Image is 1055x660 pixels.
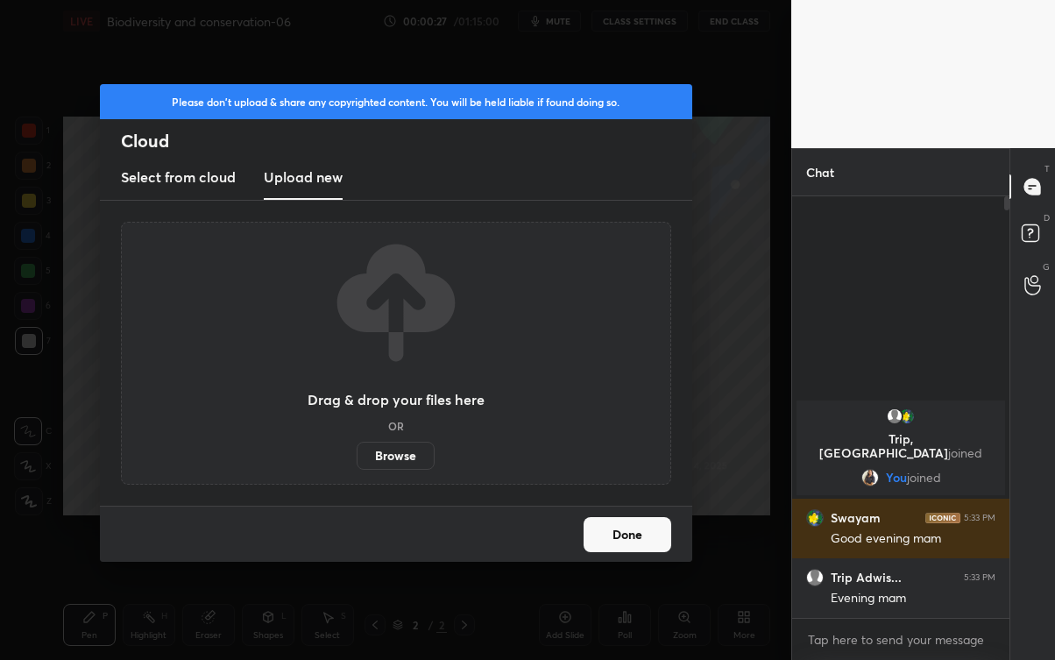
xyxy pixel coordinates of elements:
div: Evening mam [831,590,995,607]
h5: OR [388,421,404,431]
h3: Drag & drop your files here [308,393,485,407]
img: default.png [806,569,824,586]
div: 5:33 PM [964,513,995,523]
div: 5:33 PM [964,572,995,583]
p: G [1043,260,1050,273]
div: Please don't upload & share any copyrighted content. You will be held liable if found doing so. [100,84,692,119]
p: D [1044,211,1050,224]
h2: Cloud [121,130,692,153]
p: Chat [792,149,848,195]
p: T [1044,162,1050,175]
span: You [886,471,907,485]
h3: Upload new [264,167,343,188]
h6: Trip Adwis... [831,570,902,585]
img: 9802b4cbdbab4d4381d2480607a75a70.jpg [806,509,824,527]
p: Trip, [GEOGRAPHIC_DATA] [807,432,995,460]
div: Good evening mam [831,530,995,548]
img: iconic-dark.1390631f.png [925,513,960,523]
img: f4adf025211145d9951d015d8606b9d0.jpg [861,469,879,486]
h3: Select from cloud [121,167,236,188]
button: Done [584,517,671,552]
img: default.png [886,408,903,425]
h6: Swayam [831,510,881,526]
img: 9802b4cbdbab4d4381d2480607a75a70.jpg [898,408,916,425]
span: joined [907,471,941,485]
div: grid [792,397,1009,618]
span: joined [948,444,982,461]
